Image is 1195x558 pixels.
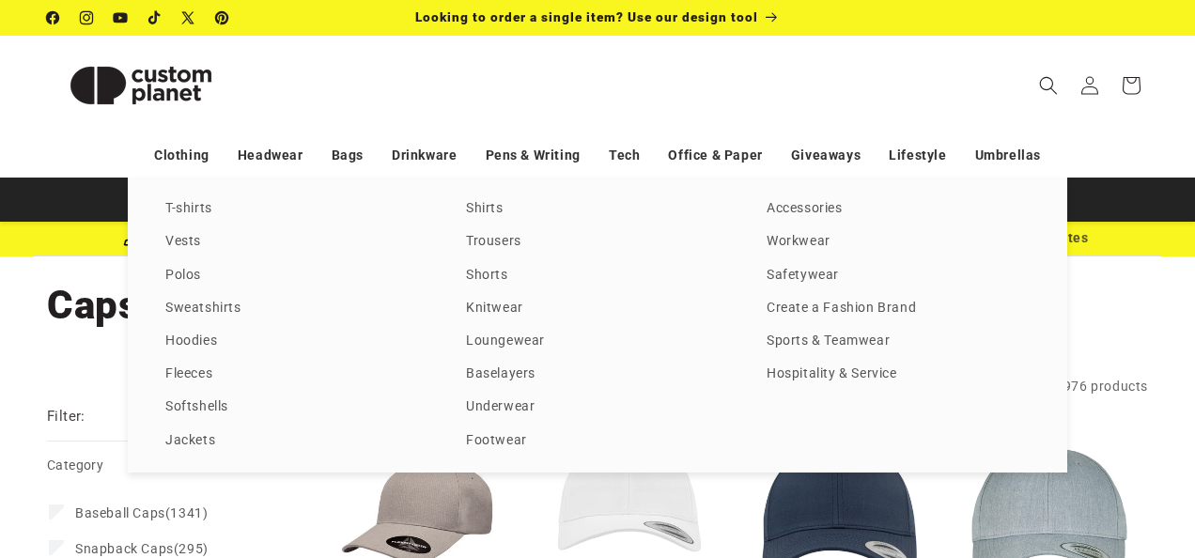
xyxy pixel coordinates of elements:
a: Shirts [466,196,729,222]
a: Fleeces [165,362,428,387]
span: Baseball Caps [75,505,165,520]
a: Shorts [466,263,729,288]
a: T-shirts [165,196,428,222]
span: (295) [75,540,209,557]
a: Trousers [466,229,729,255]
img: Custom Planet [47,43,235,128]
a: Sweatshirts [165,296,428,321]
a: Jackets [165,428,428,454]
span: Snapback Caps [75,541,174,556]
a: Create a Fashion Brand [767,296,1030,321]
a: Polos [165,263,428,288]
span: (1341) [75,504,208,521]
a: Footwear [466,428,729,454]
a: Underwear [466,395,729,420]
a: Headwear [238,139,303,172]
a: Softshells [165,395,428,420]
a: Knitwear [466,296,729,321]
a: Umbrellas [975,139,1041,172]
a: Baselayers [466,362,729,387]
summary: Search [1028,65,1069,106]
a: Tech [609,139,640,172]
a: Clothing [154,139,210,172]
a: Accessories [767,196,1030,222]
a: Office & Paper [668,139,762,172]
span: Looking to order a single item? Use our design tool [415,9,758,24]
a: Pens & Writing [486,139,581,172]
a: Workwear [767,229,1030,255]
a: Vests [165,229,428,255]
a: Hoodies [165,329,428,354]
a: Bags [332,139,364,172]
a: Sports & Teamwear [767,329,1030,354]
a: Lifestyle [889,139,946,172]
a: Hospitality & Service [767,362,1030,387]
a: Safetywear [767,263,1030,288]
a: Drinkware [392,139,457,172]
a: Custom Planet [40,36,242,134]
a: Loungewear [466,329,729,354]
a: Giveaways [791,139,861,172]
